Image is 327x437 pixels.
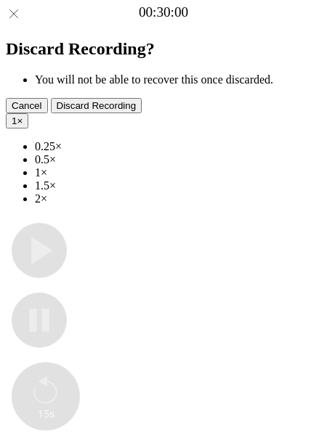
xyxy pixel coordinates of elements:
[35,153,321,166] li: 0.5×
[139,4,188,20] a: 00:30:00
[35,73,321,86] li: You will not be able to recover this once discarded.
[51,98,142,113] button: Discard Recording
[35,140,321,153] li: 0.25×
[35,192,321,205] li: 2×
[35,166,321,179] li: 1×
[6,39,321,59] h2: Discard Recording?
[6,113,28,128] button: 1×
[35,179,321,192] li: 1.5×
[12,115,17,126] span: 1
[6,98,48,113] button: Cancel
